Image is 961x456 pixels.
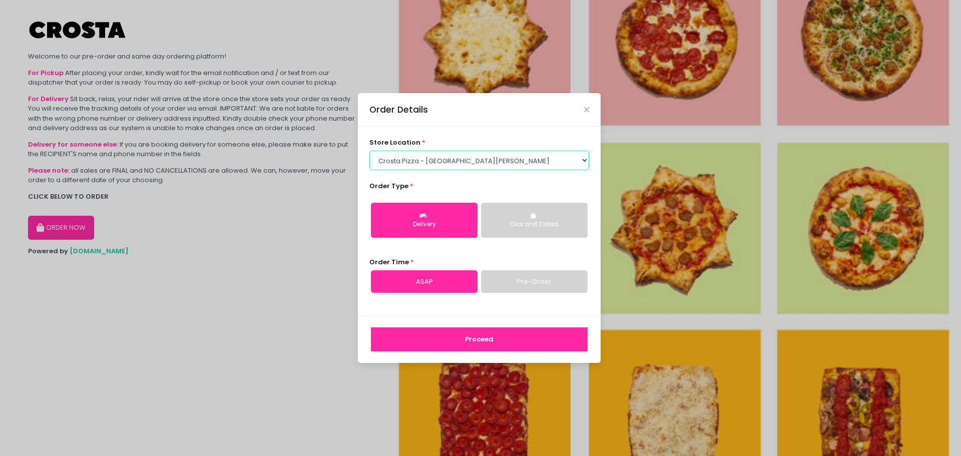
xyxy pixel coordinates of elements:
span: Order Time [369,257,409,267]
button: Proceed [371,327,588,351]
div: Delivery [378,220,470,229]
span: store location [369,138,420,147]
a: Pre-Order [481,270,588,293]
a: ASAP [371,270,477,293]
span: Order Type [369,181,408,191]
div: Order Details [369,103,428,116]
button: Close [584,107,589,112]
button: Delivery [371,203,477,238]
button: Click and Collect [481,203,588,238]
div: Click and Collect [488,220,581,229]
